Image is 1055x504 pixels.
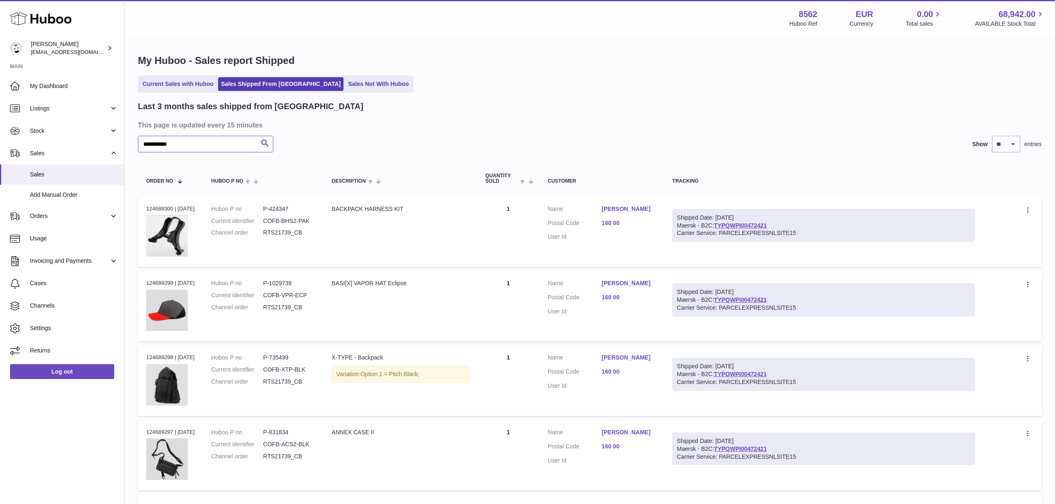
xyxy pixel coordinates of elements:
span: Orders [30,212,109,220]
dt: Name [548,428,602,438]
div: Shipped Date: [DATE] [677,288,970,296]
dt: User Id [548,457,602,465]
a: Log out [10,364,114,379]
span: Quantity Sold [486,173,518,184]
span: Total sales [905,20,942,28]
dd: COFB-ACS2-BLK [263,440,315,448]
div: Currency [850,20,873,28]
dt: Postal Code [548,368,602,378]
span: Add Manual Order [30,191,118,199]
div: BASI[X] VAPOR HAT Eclipse [332,279,469,287]
span: 0.00 [917,9,933,20]
span: AVAILABLE Stock Total [975,20,1045,28]
div: Tracking [672,179,975,184]
dt: Current identifier [211,217,263,225]
div: 124689298 | [DATE] [146,354,195,361]
div: Maersk - B2C: [672,284,975,316]
dd: RTS21739_CB [263,229,315,237]
span: Listings [30,105,109,113]
div: ANNEX CASE II [332,428,469,436]
div: 124689300 | [DATE] [146,205,195,213]
span: Stock [30,127,109,135]
strong: 8562 [799,9,817,20]
span: [EMAIL_ADDRESS][DOMAIN_NAME] [31,49,122,55]
div: Carrier Service: PARCELEXPRESSNLSITE15 [677,229,970,237]
a: TYPQWPI00472421 [714,371,767,377]
div: Shipped Date: [DATE] [677,362,970,370]
a: Sales Shipped From [GEOGRAPHIC_DATA] [218,77,343,91]
img: 85621743518526.png [146,290,188,331]
span: Settings [30,324,118,332]
dt: Name [548,354,602,364]
a: TYPQWPI00472421 [714,445,767,452]
dd: RTS21739_CB [263,453,315,460]
dt: Postal Code [548,443,602,453]
a: [PERSON_NAME] [602,279,656,287]
a: [PERSON_NAME] [602,354,656,362]
dd: COFB-BHS2-PAK [263,217,315,225]
div: Maersk - B2C: [672,433,975,465]
dt: Current identifier [211,440,263,448]
span: Returns [30,347,118,355]
dt: Huboo P no [211,354,263,362]
dd: P-831834 [263,428,315,436]
a: 0.00 Total sales [905,9,942,28]
dt: Channel order [211,229,263,237]
div: Shipped Date: [DATE] [677,437,970,445]
strong: EUR [856,9,873,20]
div: 124689299 | [DATE] [146,279,195,287]
dt: Channel order [211,453,263,460]
span: Invoicing and Payments [30,257,109,265]
span: Cases [30,279,118,287]
span: Sales [30,171,118,179]
a: [PERSON_NAME] [602,428,656,436]
dt: Channel order [211,303,263,311]
dd: RTS21739_CB [263,303,315,311]
div: [PERSON_NAME] [31,40,105,56]
span: Huboo P no [211,179,243,184]
a: Current Sales with Huboo [140,77,216,91]
a: 68,942.00 AVAILABLE Stock Total [975,9,1045,28]
dt: Current identifier [211,291,263,299]
div: Customer [548,179,656,184]
a: Sales Not With Huboo [345,77,412,91]
span: Usage [30,235,118,242]
dt: User Id [548,308,602,316]
div: Maersk - B2C: [672,209,975,242]
dt: User Id [548,233,602,241]
dt: Channel order [211,378,263,386]
a: 160 00 [602,294,656,301]
div: 124689297 | [DATE] [146,428,195,436]
img: 85621648773298.png [146,215,188,257]
dt: Name [548,279,602,289]
img: 85621699890031.png [146,438,188,480]
dt: Name [548,205,602,215]
img: internalAdmin-8562@internal.huboo.com [10,42,22,54]
a: TYPQWPI00472421 [714,222,767,229]
dt: Postal Code [548,219,602,229]
span: Description [332,179,366,184]
img: X-TYPE_01-01.jpg [146,364,188,406]
dt: Huboo P no [211,205,263,213]
dd: COFB-VPR-ECP [263,291,315,299]
a: TYPQWPI00472421 [714,296,767,303]
div: Carrier Service: PARCELEXPRESSNLSITE15 [677,378,970,386]
h2: Last 3 months sales shipped from [GEOGRAPHIC_DATA] [138,101,363,112]
div: Carrier Service: PARCELEXPRESSNLSITE15 [677,304,970,312]
span: Order No [146,179,173,184]
dd: RTS21739_CB [263,378,315,386]
span: Sales [30,149,109,157]
dt: Huboo P no [211,279,263,287]
div: Huboo Ref [790,20,817,28]
a: [PERSON_NAME] [602,205,656,213]
div: Maersk - B2C: [672,358,975,391]
td: 1 [477,271,540,341]
dt: Current identifier [211,366,263,374]
div: Variation: [332,366,469,383]
div: BACKPACK HARNESS KIT [332,205,469,213]
h3: This page is updated every 15 minutes [138,120,1040,130]
td: 1 [477,345,540,416]
dt: Postal Code [548,294,602,303]
span: entries [1024,140,1042,148]
dd: P-424347 [263,205,315,213]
